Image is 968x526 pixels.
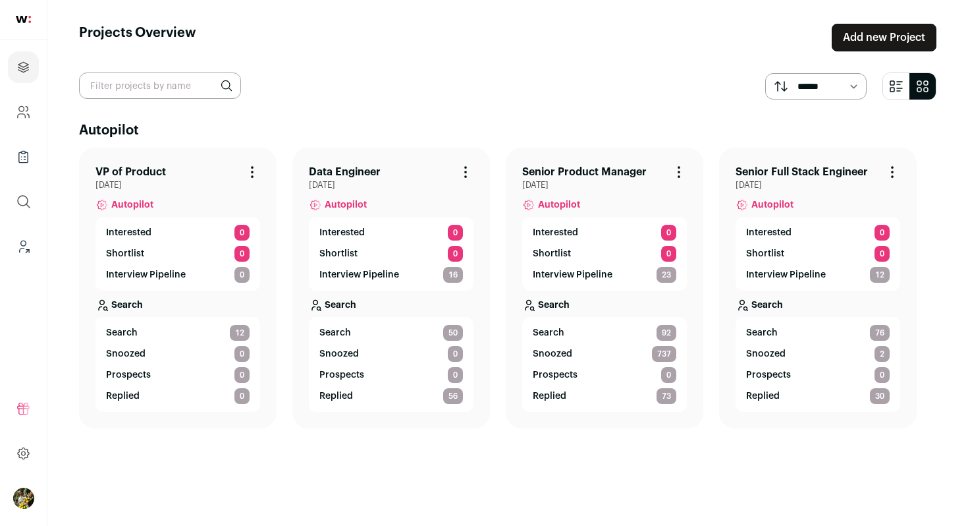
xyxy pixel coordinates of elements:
span: 0 [448,246,463,262]
span: 30 [870,388,890,404]
p: Replied [746,390,780,403]
span: Autopilot [538,198,580,212]
span: 0 [661,225,676,241]
a: Prospects 0 [533,367,676,383]
a: Interview Pipeline 23 [533,267,676,283]
a: Search [522,291,687,317]
p: Interview Pipeline [319,268,399,281]
span: [DATE] [522,180,687,190]
a: Company Lists [8,141,39,173]
p: Search [325,299,356,312]
span: Search [533,326,564,339]
p: Search [538,299,570,312]
p: Snoozed [533,347,572,361]
span: 2 [874,346,890,362]
a: Interested 0 [533,225,676,241]
p: Snoozed [746,347,786,361]
span: 16 [443,267,463,283]
a: Prospects 0 [319,367,463,383]
span: Search [319,326,351,339]
span: Search [746,326,778,339]
span: 56 [443,388,463,404]
button: Open dropdown [13,488,34,509]
img: wellfound-shorthand-0d5821cbd27db2630d0214b213865d53afaa358527fdda9d0ea32b1df1b89c2c.svg [16,16,31,23]
a: Autopilot [309,190,473,217]
a: Replied 30 [746,388,890,404]
p: Search [111,299,143,312]
span: Autopilot [751,198,793,212]
span: 0 [661,367,676,383]
a: Prospects 0 [746,367,890,383]
a: Snoozed 737 [533,346,676,362]
a: Search 92 [533,325,676,341]
span: 92 [657,325,676,341]
a: Replied 73 [533,388,676,404]
p: Shortlist [533,247,571,260]
span: 0 [661,246,676,262]
a: Search 76 [746,325,890,341]
span: 0 [234,267,250,283]
p: Snoozed [319,347,359,361]
p: Interview Pipeline [533,268,612,281]
a: Senior Full Stack Engineer [736,164,868,180]
p: Shortlist [319,247,358,260]
p: Shortlist [746,247,784,260]
span: [DATE] [95,180,260,190]
span: 737 [652,346,676,362]
a: Interview Pipeline 0 [106,267,250,283]
span: Autopilot [325,198,367,212]
button: Project Actions [671,164,687,180]
span: 76 [870,325,890,341]
a: Interested 0 [319,225,463,241]
a: Data Engineer [309,164,381,180]
a: Shortlist 0 [319,246,463,262]
p: Shortlist [106,247,144,260]
p: Interested [319,226,365,239]
a: Leads (Backoffice) [8,231,39,262]
a: Interview Pipeline 12 [746,267,890,283]
a: Interview Pipeline 16 [319,267,463,283]
p: Replied [106,390,140,403]
a: Company and ATS Settings [8,96,39,128]
a: Search [95,291,260,317]
a: Snoozed 0 [106,346,250,362]
a: Shortlist 0 [106,246,250,262]
p: Prospects [319,368,364,382]
p: Search [751,299,783,312]
a: Senior Product Manager [522,164,647,180]
span: 0 [234,246,250,262]
span: 0 [874,246,890,262]
span: 50 [443,325,463,341]
span: [DATE] [309,180,473,190]
a: Search [736,291,900,317]
p: Prospects [106,368,151,382]
span: 0 [234,388,250,404]
span: 0 [234,346,250,362]
span: 0 [448,367,463,383]
a: Autopilot [522,190,687,217]
p: Prospects [746,368,791,382]
a: Snoozed 0 [319,346,463,362]
span: 0 [874,225,890,241]
a: Autopilot [95,190,260,217]
a: Interested 0 [106,225,250,241]
p: Snoozed [106,347,146,361]
p: Interview Pipeline [106,268,186,281]
span: 12 [870,267,890,283]
p: Replied [533,390,566,403]
span: 73 [657,388,676,404]
a: Interested 0 [746,225,890,241]
a: Projects [8,51,39,83]
a: Autopilot [736,190,900,217]
span: 0 [448,225,463,241]
h1: Projects Overview [79,24,196,51]
span: 0 [874,367,890,383]
a: Add new Project [832,24,936,51]
a: Shortlist 0 [746,246,890,262]
p: Replied [319,390,353,403]
a: Replied 0 [106,388,250,404]
span: 0 [234,367,250,383]
button: Project Actions [458,164,473,180]
p: Interested [533,226,578,239]
span: 0 [234,225,250,241]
